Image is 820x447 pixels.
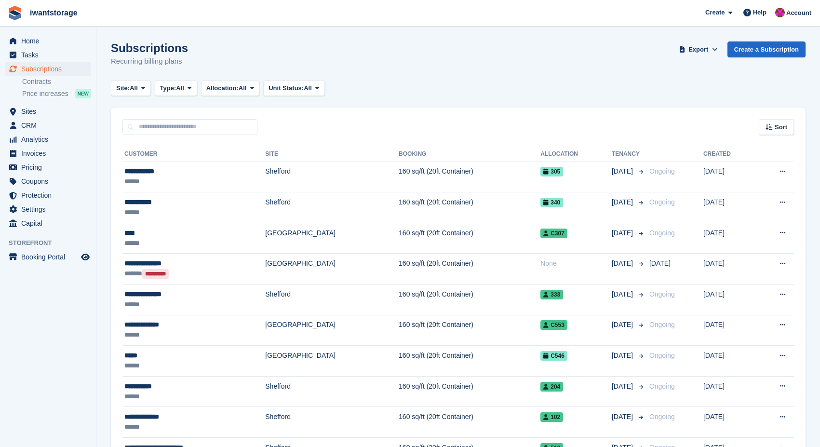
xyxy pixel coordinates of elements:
td: Shefford [265,162,399,192]
td: 160 sq/ft (20ft Container) [399,315,540,346]
span: 340 [540,198,563,207]
p: Recurring billing plans [111,56,188,67]
span: [DATE] [612,412,635,422]
td: [GEOGRAPHIC_DATA] [265,346,399,377]
th: Allocation [540,147,612,162]
td: 160 sq/ft (20ft Container) [399,407,540,438]
a: Price increases NEW [22,88,91,99]
button: Unit Status: All [263,81,324,96]
span: Ongoing [649,321,675,328]
td: Shefford [265,284,399,315]
a: menu [5,189,91,202]
a: Create a Subscription [727,41,806,57]
th: Customer [122,147,265,162]
td: 160 sq/ft (20ft Container) [399,162,540,192]
a: menu [5,203,91,216]
span: Capital [21,217,79,230]
td: [GEOGRAPHIC_DATA] [265,223,399,254]
td: 160 sq/ft (20ft Container) [399,223,540,254]
div: None [540,258,612,269]
span: All [176,83,184,93]
span: Sites [21,105,79,118]
span: 333 [540,290,563,299]
span: Allocation: [206,83,239,93]
span: CRM [21,119,79,132]
td: 160 sq/ft (20ft Container) [399,376,540,407]
span: Help [753,8,766,17]
span: Ongoing [649,352,675,359]
a: menu [5,105,91,118]
img: stora-icon-8386f47178a22dfd0bd8f6a31ec36ba5ce8667c1dd55bd0f319d3a0aa187defe.svg [8,6,22,20]
a: menu [5,250,91,264]
span: [DATE] [612,320,635,330]
span: Ongoing [649,198,675,206]
td: 160 sq/ft (20ft Container) [399,284,540,315]
span: 204 [540,382,563,392]
span: [DATE] [612,197,635,207]
span: Storefront [9,238,96,248]
img: Jonathan [775,8,785,17]
td: Shefford [265,192,399,223]
td: [DATE] [703,376,755,407]
span: All [304,83,312,93]
span: Coupons [21,175,79,188]
th: Site [265,147,399,162]
span: [DATE] [612,258,635,269]
td: [DATE] [703,254,755,284]
span: C553 [540,320,567,330]
span: Tasks [21,48,79,62]
td: 160 sq/ft (20ft Container) [399,346,540,377]
span: Ongoing [649,167,675,175]
a: menu [5,62,91,76]
h1: Subscriptions [111,41,188,54]
td: [DATE] [703,407,755,438]
a: menu [5,217,91,230]
span: [DATE] [612,351,635,361]
span: Ongoing [649,290,675,298]
span: [DATE] [612,289,635,299]
span: Create [705,8,725,17]
span: Type: [160,83,176,93]
span: Account [786,8,811,18]
td: 160 sq/ft (20ft Container) [399,192,540,223]
span: 102 [540,412,563,422]
span: Sort [775,122,787,132]
button: Type: All [155,81,197,96]
td: [DATE] [703,162,755,192]
td: [GEOGRAPHIC_DATA] [265,254,399,284]
span: All [130,83,138,93]
a: menu [5,175,91,188]
span: All [239,83,247,93]
a: menu [5,133,91,146]
th: Booking [399,147,540,162]
a: menu [5,119,91,132]
a: Contracts [22,77,91,86]
td: [DATE] [703,346,755,377]
td: [GEOGRAPHIC_DATA] [265,315,399,346]
th: Tenancy [612,147,645,162]
a: Preview store [80,251,91,263]
span: Price increases [22,89,68,98]
span: Ongoing [649,413,675,420]
span: Invoices [21,147,79,160]
td: 160 sq/ft (20ft Container) [399,254,540,284]
td: [DATE] [703,223,755,254]
span: [DATE] [612,228,635,238]
span: C546 [540,351,567,361]
span: Protection [21,189,79,202]
span: Ongoing [649,229,675,237]
div: NEW [75,89,91,98]
a: menu [5,34,91,48]
span: 305 [540,167,563,176]
span: Analytics [21,133,79,146]
td: [DATE] [703,192,755,223]
span: Home [21,34,79,48]
span: Ongoing [649,382,675,390]
td: Shefford [265,407,399,438]
span: [DATE] [612,166,635,176]
td: Shefford [265,376,399,407]
button: Site: All [111,81,151,96]
a: menu [5,161,91,174]
td: [DATE] [703,315,755,346]
span: Subscriptions [21,62,79,76]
